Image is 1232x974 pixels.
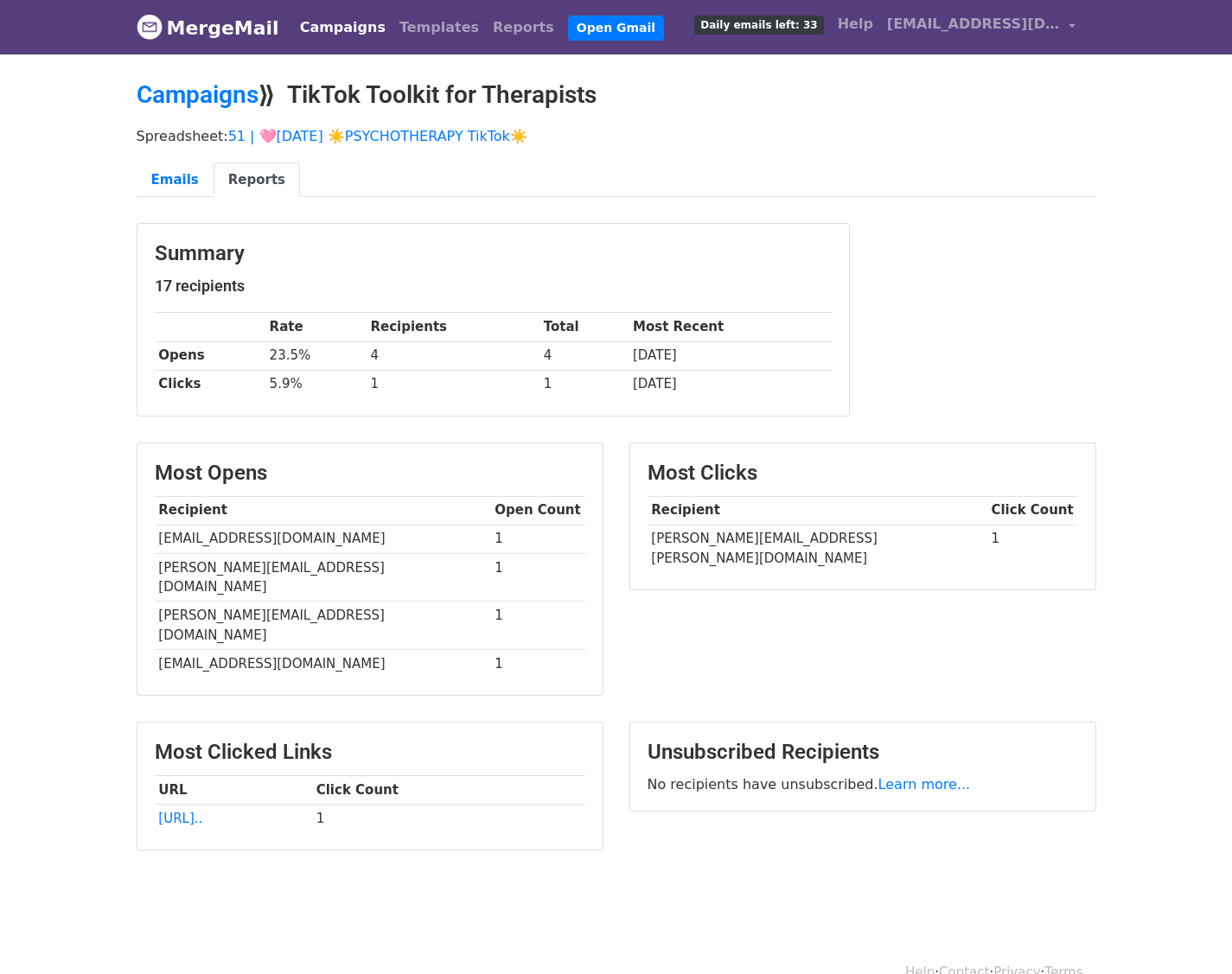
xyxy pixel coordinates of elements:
[539,341,629,370] td: 4
[155,602,491,650] td: [PERSON_NAME][EMAIL_ADDRESS][DOMAIN_NAME]
[648,496,987,525] th: Recipient
[155,496,491,525] th: Recipient
[648,775,1078,793] p: No recipients have unsubscribed.
[880,7,1082,48] a: [EMAIL_ADDRESS][DOMAIN_NAME]
[878,776,971,793] a: Learn more...
[648,740,1078,765] h3: Unsubscribed Recipients
[155,525,491,553] td: [EMAIL_ADDRESS][DOMAIN_NAME]
[155,740,585,765] h3: Most Clicked Links
[393,10,486,45] a: Templates
[137,80,259,109] a: Campaigns
[137,10,279,46] a: MergeMail
[491,649,585,678] td: 1
[629,341,831,370] td: [DATE]
[367,313,539,341] th: Recipients
[265,341,367,370] td: 23.5%
[155,553,491,602] td: [PERSON_NAME][EMAIL_ADDRESS][DOMAIN_NAME]
[648,525,987,572] td: [PERSON_NAME][EMAIL_ADDRESS][PERSON_NAME][DOMAIN_NAME]
[1146,891,1232,974] iframe: Chat Widget
[155,241,832,266] h3: Summary
[987,525,1078,572] td: 1
[539,370,629,398] td: 1
[312,804,585,832] td: 1
[987,496,1078,525] th: Click Count
[629,313,831,341] th: Most Recent
[687,7,830,41] a: Daily emails left: 33
[887,14,1060,35] span: [EMAIL_ADDRESS][DOMAIN_NAME]
[228,128,527,144] a: 51 | 🩷[DATE] ☀️PSYCHOTHERAPY TikTok☀️
[137,162,214,198] a: Emails
[137,14,163,40] img: MergeMail logo
[137,127,1096,145] p: Spreadsheet:
[312,775,585,804] th: Click Count
[155,649,491,678] td: [EMAIL_ADDRESS][DOMAIN_NAME]
[265,370,367,398] td: 5.9%
[137,80,1096,110] h2: ⟫ TikTok Toolkit for Therapists
[214,162,300,198] a: Reports
[158,811,202,826] a: [URL]..
[265,313,367,341] th: Rate
[568,16,664,41] a: Open Gmail
[155,775,312,804] th: URL
[155,461,585,486] h3: Most Opens
[539,313,629,341] th: Total
[491,496,585,525] th: Open Count
[491,525,585,553] td: 1
[491,602,585,650] td: 1
[293,10,393,45] a: Campaigns
[694,16,823,35] span: Daily emails left: 33
[367,341,539,370] td: 4
[155,370,265,398] th: Clicks
[367,370,539,398] td: 1
[648,461,1078,486] h3: Most Clicks
[155,341,265,370] th: Opens
[491,553,585,602] td: 1
[155,277,832,296] h5: 17 recipients
[629,370,831,398] td: [DATE]
[486,10,561,45] a: Reports
[831,7,880,41] a: Help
